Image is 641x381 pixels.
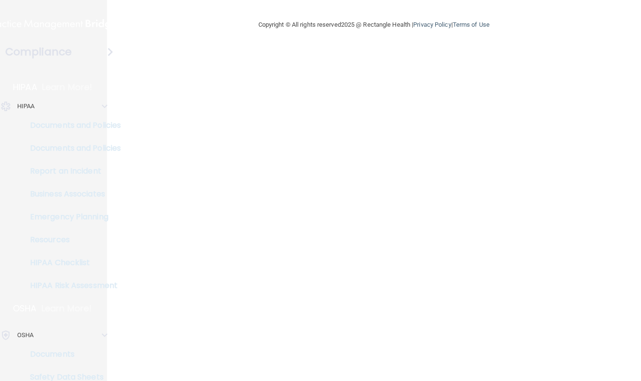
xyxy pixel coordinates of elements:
[453,21,490,28] a: Terms of Use
[6,235,137,245] p: Resources
[42,303,92,314] p: Learn More!
[200,10,548,40] div: Copyright © All rights reserved 2025 @ Rectangle Health | |
[6,212,137,222] p: Emergency Planning
[42,82,93,93] p: Learn More!
[6,166,137,176] p: Report an Incident
[6,281,137,290] p: HIPAA Risk Assessment
[13,82,37,93] p: HIPAA
[6,121,137,130] p: Documents and Policies
[6,350,137,359] p: Documents
[6,189,137,199] p: Business Associates
[6,258,137,268] p: HIPAA Checklist
[17,101,35,112] p: HIPAA
[17,330,33,341] p: OSHA
[5,45,72,59] h4: Compliance
[413,21,451,28] a: Privacy Policy
[13,303,37,314] p: OSHA
[6,144,137,153] p: Documents and Policies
